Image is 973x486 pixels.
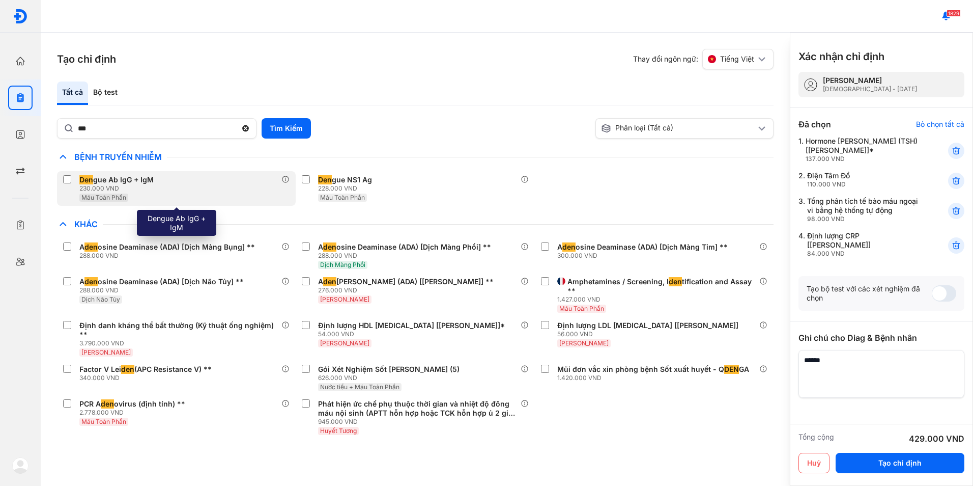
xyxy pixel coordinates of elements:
[13,9,28,24] img: logo
[947,10,961,17] span: 1829
[807,284,932,303] div: Tạo bộ test với các xét nghiệm đã chọn
[320,261,365,268] span: Dịch Màng Phổi
[318,321,505,330] div: Định lượng HDL [MEDICAL_DATA] [[PERSON_NAME]]*
[807,180,850,188] div: 110.000 VND
[81,295,120,303] span: Dịch Não Tủy
[557,252,732,260] div: 300.000 VND
[69,219,103,229] span: Khác
[57,82,88,105] div: Tất cả
[807,231,923,258] div: Định lượng CRP [[PERSON_NAME]]
[601,123,756,133] div: Phân loại (Tất cả)
[567,277,755,295] div: Amphetamines / Screening, I tification and Assay **
[798,118,831,130] div: Đã chọn
[79,321,277,339] div: Định danh kháng thể bất thường (Kỹ thuật ống nghiệm) **
[633,49,774,69] div: Thay đổi ngôn ngữ:
[84,242,98,252] span: den
[79,252,259,260] div: 288.000 VND
[559,305,604,312] span: Máu Toàn Phần
[557,321,738,330] div: Định lượng LDL [MEDICAL_DATA] [[PERSON_NAME]]
[88,82,123,105] div: Bộ test
[798,453,829,473] button: Huỷ
[318,374,464,382] div: 626.000 VND
[84,277,98,286] span: den
[318,418,520,426] div: 945.000 VND
[79,242,255,252] div: A osine Deaminase (ADA) [Dịch Màng Bụng] **
[81,348,131,356] span: [PERSON_NAME]
[724,365,739,374] span: DEN
[559,339,609,347] span: [PERSON_NAME]
[318,330,509,338] div: 54.000 VND
[318,175,372,184] div: gue NS1 Ag
[806,137,923,163] div: Hormone [PERSON_NAME] (TSH) [[PERSON_NAME]]*
[807,171,850,188] div: Điện Tâm Đồ
[323,242,336,252] span: den
[798,197,923,223] div: 3.
[823,85,917,93] div: [DEMOGRAPHIC_DATA] - [DATE]
[557,374,753,382] div: 1.420.000 VND
[323,277,336,286] span: den
[318,365,460,374] div: Gói Xét Nghiệm Sốt [PERSON_NAME] (5)
[720,55,754,64] span: Tiếng Việt
[12,457,28,474] img: logo
[807,250,923,258] div: 84.000 VND
[318,399,516,418] div: Phát hiện ức chế phụ thuộc thời gian và nhiệt độ đông máu nội sinh (APTT hỗn hợp hoặc TCK hỗn hợp...
[798,231,923,258] div: 4.
[101,399,114,409] span: den
[57,52,116,66] h3: Tạo chỉ định
[79,175,154,184] div: gue Ab IgG + IgM
[557,295,759,304] div: 1.427.000 VND
[909,433,964,445] div: 429.000 VND
[262,118,311,139] button: Tìm Kiếm
[798,332,964,344] div: Ghi chú cho Diag & Bệnh nhân
[320,194,365,201] span: Máu Toàn Phần
[79,365,212,374] div: Factor V Lei (APC Resistance V) **
[557,242,728,252] div: A osine Deaminase (ADA) [Dịch Màng Tim] **
[79,374,216,382] div: 340.000 VND
[320,339,369,347] span: [PERSON_NAME]
[320,427,357,435] span: Huyết Tương
[798,433,834,445] div: Tổng cộng
[318,277,494,286] div: A [PERSON_NAME] (ADA) [[PERSON_NAME]] **
[318,252,495,260] div: 288.000 VND
[79,277,244,286] div: A osine Deaminase (ADA) [Dịch Não Tủy] **
[798,137,923,163] div: 1.
[823,76,917,85] div: [PERSON_NAME]
[79,399,185,409] div: PCR A ovirus (định tính) **
[318,286,498,294] div: 276.000 VND
[318,242,491,252] div: A osine Deaminase (ADA) [Dịch Màng Phổi] **
[320,383,399,391] span: Nước tiểu + Máu Toàn Phần
[557,365,749,374] div: Mũi đơn vắc xin phòng bệnh Sốt xuất huyết - Q GA
[557,330,742,338] div: 56.000 VND
[318,184,376,193] div: 228.000 VND
[81,194,126,201] span: Máu Toàn Phần
[81,418,126,425] span: Máu Toàn Phần
[79,339,281,347] div: 3.790.000 VND
[798,171,923,188] div: 2.
[121,365,134,374] span: den
[69,152,167,162] span: Bệnh Truyền Nhiễm
[807,215,923,223] div: 98.000 VND
[836,453,964,473] button: Tạo chỉ định
[562,242,576,252] span: den
[79,286,248,294] div: 288.000 VND
[669,277,682,286] span: den
[806,155,923,163] div: 137.000 VND
[79,184,158,193] div: 230.000 VND
[798,49,884,64] h3: Xác nhận chỉ định
[916,120,964,129] div: Bỏ chọn tất cả
[807,197,923,223] div: Tổng phân tích tế bào máu ngoại vi bằng hệ thống tự động
[79,175,93,184] span: Den
[79,409,189,417] div: 2.778.000 VND
[320,295,369,303] span: [PERSON_NAME]
[318,175,332,184] span: Den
